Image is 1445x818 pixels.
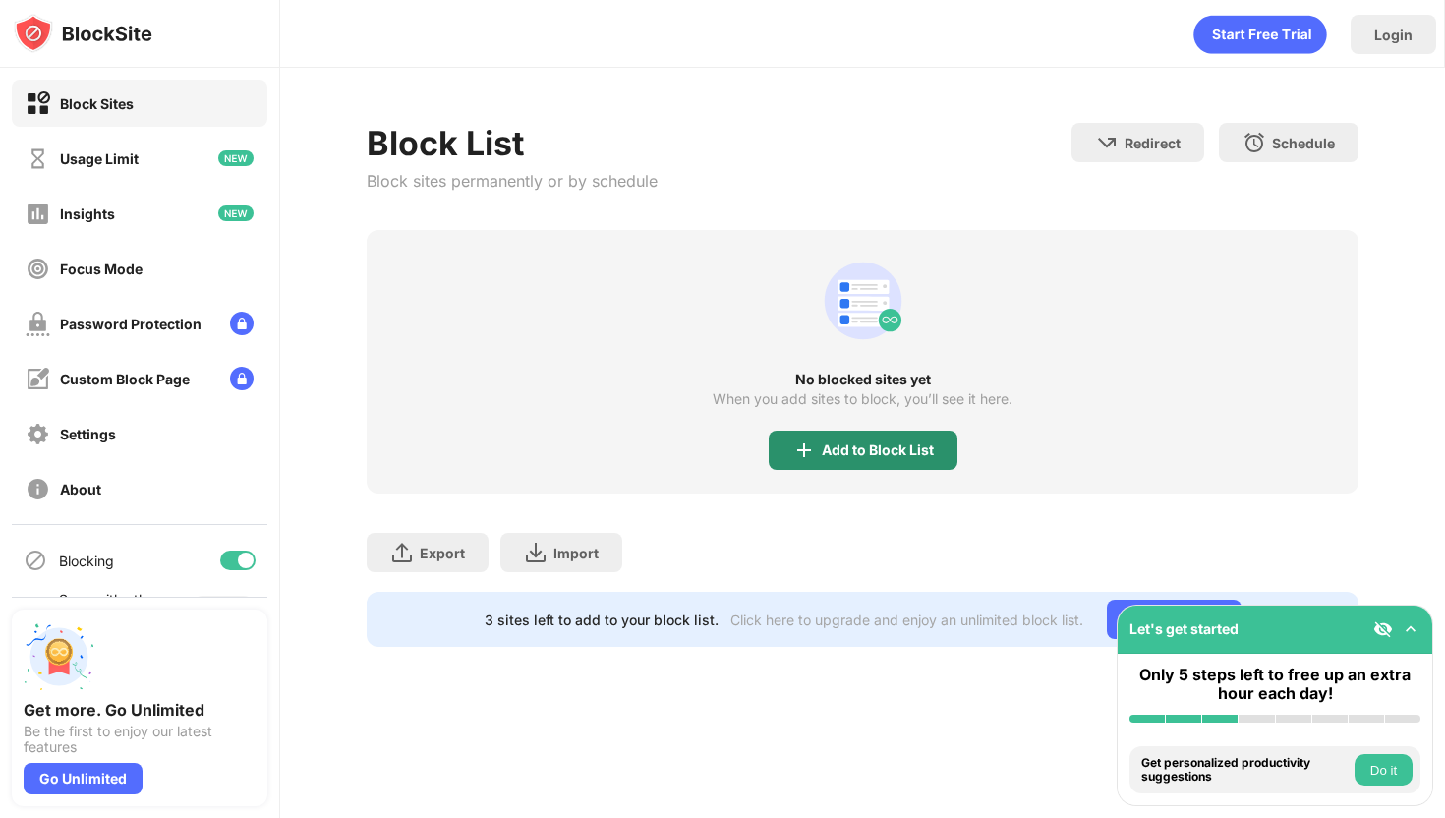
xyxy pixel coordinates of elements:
[60,371,190,387] div: Custom Block Page
[1193,15,1327,54] div: animation
[367,372,1358,387] div: No blocked sites yet
[485,612,719,628] div: 3 sites left to add to your block list.
[26,146,50,171] img: time-usage-off.svg
[822,442,934,458] div: Add to Block List
[218,205,254,221] img: new-icon.svg
[230,367,254,390] img: lock-menu.svg
[26,422,50,446] img: settings-off.svg
[60,261,143,277] div: Focus Mode
[24,700,256,720] div: Get more. Go Unlimited
[26,91,50,116] img: block-on.svg
[60,481,101,497] div: About
[26,312,50,336] img: password-protection-off.svg
[60,150,139,167] div: Usage Limit
[60,205,115,222] div: Insights
[1129,620,1239,637] div: Let's get started
[26,367,50,391] img: customize-block-page-off.svg
[60,316,202,332] div: Password Protection
[816,254,910,348] div: animation
[60,426,116,442] div: Settings
[230,312,254,335] img: lock-menu.svg
[367,123,658,163] div: Block List
[59,591,160,624] div: Sync with other devices
[24,549,47,572] img: blocking-icon.svg
[1125,135,1181,151] div: Redirect
[1355,754,1413,786] button: Do it
[553,545,599,561] div: Import
[218,150,254,166] img: new-icon.svg
[1373,619,1393,639] img: eye-not-visible.svg
[730,612,1083,628] div: Click here to upgrade and enjoy an unlimited block list.
[26,477,50,501] img: about-off.svg
[367,171,658,191] div: Block sites permanently or by schedule
[24,621,94,692] img: push-unlimited.svg
[1129,666,1420,703] div: Only 5 steps left to free up an extra hour each day!
[713,391,1012,407] div: When you add sites to block, you’ll see it here.
[24,596,47,619] img: sync-icon.svg
[1374,27,1413,43] div: Login
[1141,756,1350,785] div: Get personalized productivity suggestions
[14,14,152,53] img: logo-blocksite.svg
[26,202,50,226] img: insights-off.svg
[1107,600,1242,639] div: Go Unlimited
[420,545,465,561] div: Export
[26,257,50,281] img: focus-off.svg
[1272,135,1335,151] div: Schedule
[60,95,134,112] div: Block Sites
[59,553,114,569] div: Blocking
[1401,619,1420,639] img: omni-setup-toggle.svg
[24,724,256,755] div: Be the first to enjoy our latest features
[24,763,143,794] div: Go Unlimited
